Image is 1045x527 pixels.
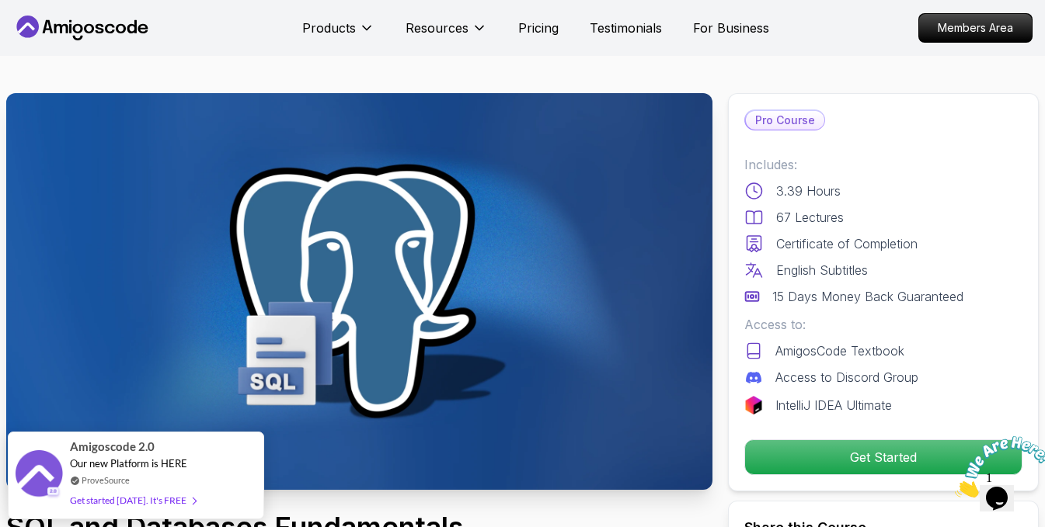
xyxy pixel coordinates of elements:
img: provesource social proof notification image [16,450,62,501]
p: Get Started [745,440,1022,474]
button: Products [302,19,374,50]
button: Get Started [744,439,1022,475]
p: Access to: [744,315,1022,334]
p: Certificate of Completion [776,234,918,253]
p: Products [302,19,356,37]
p: 3.39 Hours [776,182,841,200]
img: Chat attention grabber [6,6,103,68]
a: ProveSource [82,473,130,487]
p: English Subtitles [776,261,868,279]
iframe: chat widget [949,430,1045,504]
p: Pro Course [746,111,824,130]
a: Pricing [518,19,559,37]
p: AmigosCode Textbook [775,342,904,360]
span: Our new Platform is HERE [70,457,187,470]
a: For Business [693,19,769,37]
img: jetbrains logo [744,396,763,414]
a: Members Area [918,13,1033,43]
p: Resources [406,19,469,37]
p: 15 Days Money Back Guaranteed [772,287,963,306]
p: Includes: [744,155,1022,174]
img: sql-and-db-fundamentals_thumbnail [6,93,712,490]
p: Members Area [919,14,1032,42]
div: Get started [DATE]. It's FREE [70,491,196,509]
p: IntelliJ IDEA Ultimate [775,396,892,414]
a: Testimonials [590,19,662,37]
p: 67 Lectures [776,208,844,227]
button: Resources [406,19,487,50]
p: Access to Discord Group [775,368,918,387]
span: Amigoscode 2.0 [70,438,155,456]
span: 1 [6,6,12,19]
